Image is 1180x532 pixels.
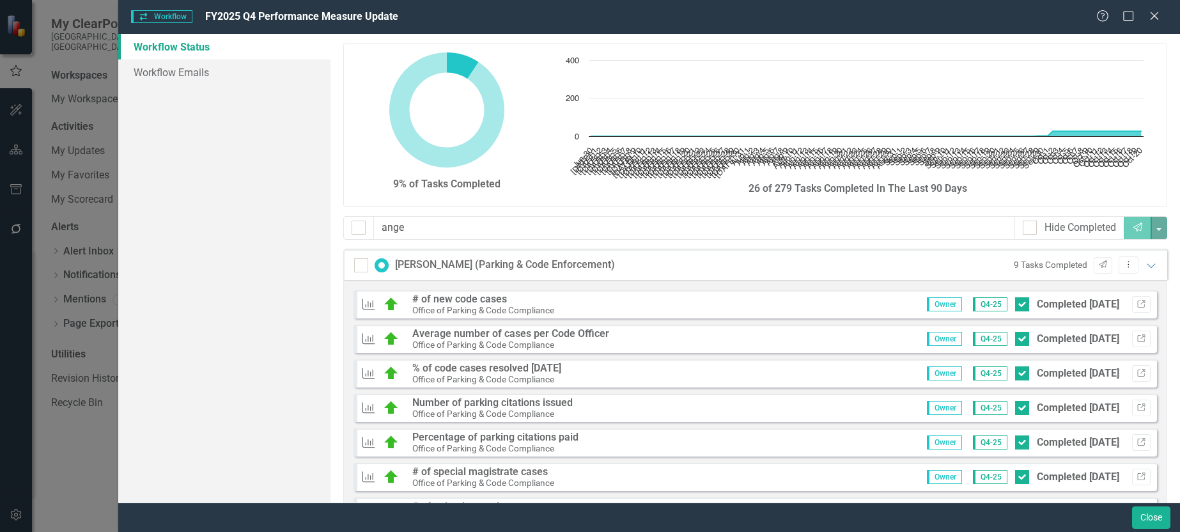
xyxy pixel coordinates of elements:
strong: Average number of cases per Code Officer [412,327,609,340]
img: On Track (80% or higher) [383,400,400,416]
a: Workflow Emails [118,59,330,85]
strong: # of special magistrate cases [412,465,548,478]
div: Completed [DATE] [1037,332,1119,347]
div: Completed [DATE] [1037,297,1119,312]
input: Filter Workflow Updaters... [373,216,1015,240]
small: Office of Parking & Code Compliance [412,374,554,384]
text: 400 [566,57,579,65]
text: 0 [575,133,579,141]
small: Office of Parking & Code Compliance [412,305,554,315]
span: Q4-25 [973,401,1007,415]
strong: 26 of 279 Tasks Completed In The Last 90 Days [749,182,967,194]
div: Chart. Highcharts interactive chart. [559,54,1157,182]
div: Completed [DATE] [1037,401,1119,416]
img: On Track (80% or higher) [383,366,400,381]
span: Owner [927,332,962,346]
button: Close [1132,506,1170,529]
strong: Number of parking citations issued [412,396,573,409]
img: On Track (80% or higher) [383,435,400,450]
div: [PERSON_NAME] (Parking & Code Enforcement) [395,258,615,272]
a: Workflow Status [118,34,330,59]
small: 9 Tasks Completed [1014,259,1087,271]
text: [DATE]-31 [713,146,747,180]
strong: Percentage of parking citations paid [412,431,578,443]
span: Owner [927,401,962,415]
small: Office of Parking & Code Compliance [412,340,554,350]
span: Q4-25 [973,332,1007,346]
small: Office of Parking & Code Compliance [412,409,554,419]
span: FY2025 Q4 Performance Measure Update [205,10,398,22]
img: On Track (80% or higher) [383,331,400,347]
text: Oct-20 [1121,146,1144,169]
small: Office of Parking & Code Compliance [412,478,554,488]
svg: Interactive chart [559,54,1150,182]
div: Completed [DATE] [1037,470,1119,485]
span: Owner [927,366,962,380]
strong: % of code cases resolved [DATE] [412,362,561,374]
strong: 9% of Tasks Completed [393,178,501,190]
span: Workflow [131,10,192,23]
div: Completed [DATE] [1037,366,1119,381]
small: Office of Parking & Code Compliance [412,443,554,453]
img: On Track (80% or higher) [383,469,400,485]
span: Q4-25 [973,470,1007,484]
span: Owner [927,470,962,484]
strong: # of new code cases [412,293,507,305]
img: On Track (80% or higher) [383,297,400,312]
span: Q4-25 [973,366,1007,380]
span: Owner [927,435,962,450]
div: Hide Completed [1044,221,1116,235]
text: 200 [566,95,579,103]
div: Completed [DATE] [1037,435,1119,450]
span: Q4-25 [973,435,1007,450]
span: Q4-25 [973,297,1007,311]
span: Owner [927,297,962,311]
